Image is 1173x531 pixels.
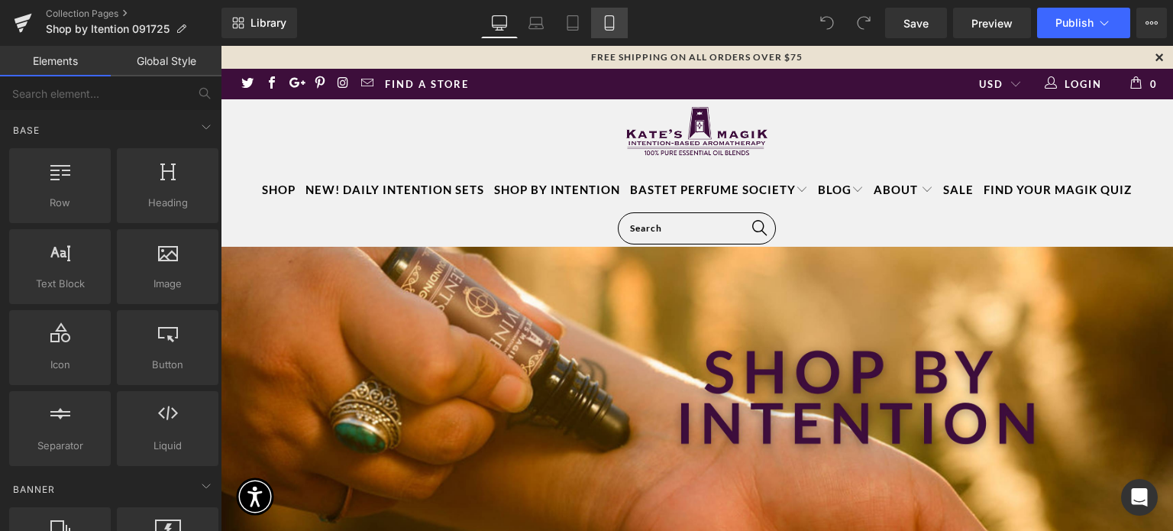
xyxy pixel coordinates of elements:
a: Mobile [591,8,628,38]
a: Laptop [518,8,554,38]
a: Email Kate's Magik [139,32,153,44]
a: Find a Store [164,23,248,53]
span: Preview [971,15,1013,31]
a: Kate's Magik on Google+ [67,32,81,44]
img: Kate's Magik [398,59,554,118]
a: Desktop [481,8,518,38]
span: Shop by Itention 091725 [46,23,170,35]
span: Text Block [14,276,106,292]
a: Login [822,23,884,53]
a: SALE [722,125,753,164]
span: Separator [14,438,106,454]
div: Open Intercom Messenger [1121,479,1158,516]
span: Base [11,123,41,138]
a: NEW! Daily Intention Sets [85,125,263,164]
a: Shop [41,125,75,164]
a: Blog [597,125,643,164]
span: Publish [1055,17,1094,29]
button: More [1136,8,1167,38]
span: Icon [14,357,106,373]
span: Login [840,23,885,53]
input: Search [397,167,555,199]
button: Accessibility Widget [15,432,53,470]
span: Liquid [121,438,214,454]
a: Shop by Intention [273,125,399,164]
a: Kate's Magik on Instagram [115,32,129,44]
button: Redo [848,8,879,38]
button: Undo [812,8,842,38]
a: Kate's Magik on Pinterest [91,32,105,44]
a: FIND YOUR MAGIK QUIZ [763,125,911,164]
span: Save [903,15,929,31]
a: 0 [897,23,952,53]
strong: free shipping on all orders over $75 [370,5,582,17]
span: Image [121,276,214,292]
a: Tablet [554,8,591,38]
span: Library [250,16,286,30]
a: New Library [221,8,297,38]
span: Heading [121,195,214,211]
a: Kate's Magik on Twitter [19,32,33,44]
a: About [653,125,713,164]
span: Row [14,195,106,211]
a: Collection Pages [46,8,221,20]
span: 0 [926,23,941,53]
a: Bastet Perfume Society [409,125,587,164]
a: Preview [953,8,1031,38]
a: Kate's Magik on Facebook [43,32,57,44]
span: Button [121,357,214,373]
button: Publish [1037,8,1130,38]
span: Banner [11,482,57,497]
a: Global Style [111,46,221,76]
